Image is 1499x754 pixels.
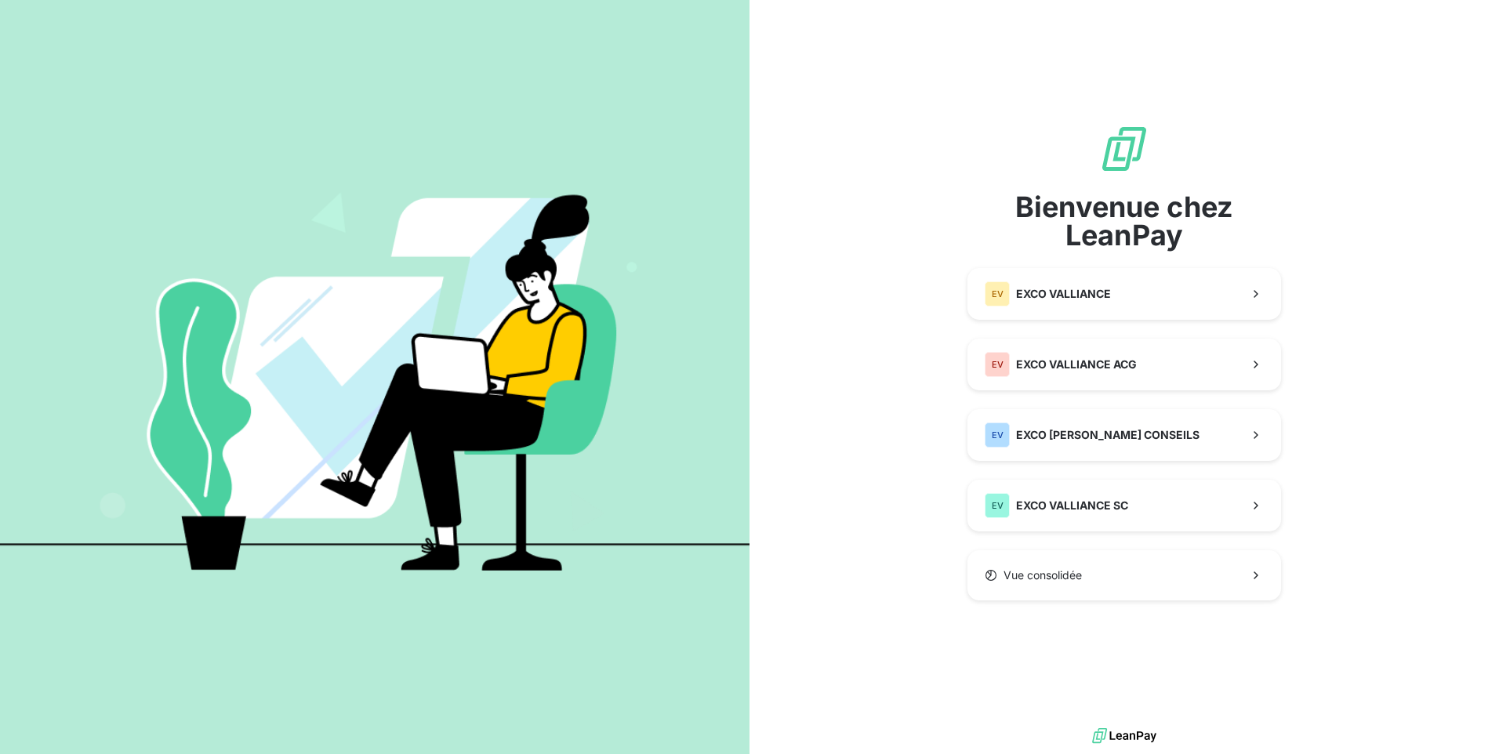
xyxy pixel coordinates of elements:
img: logo [1092,724,1156,748]
button: EVEXCO [PERSON_NAME] CONSEILS [967,409,1281,461]
button: Vue consolidée [967,550,1281,600]
span: Vue consolidée [1004,567,1082,583]
span: EXCO [PERSON_NAME] CONSEILS [1016,427,1200,443]
div: EV [985,281,1010,306]
span: EXCO VALLIANCE [1016,286,1111,302]
div: EV [985,352,1010,377]
button: EVEXCO VALLIANCE ACG [967,339,1281,390]
span: Bienvenue chez LeanPay [967,193,1281,249]
img: logo sigle [1099,124,1149,174]
span: EXCO VALLIANCE ACG [1016,357,1137,372]
button: EVEXCO VALLIANCE [967,268,1281,320]
div: EV [985,422,1010,448]
span: EXCO VALLIANCE SC [1016,498,1128,513]
button: EVEXCO VALLIANCE SC [967,480,1281,531]
div: EV [985,493,1010,518]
